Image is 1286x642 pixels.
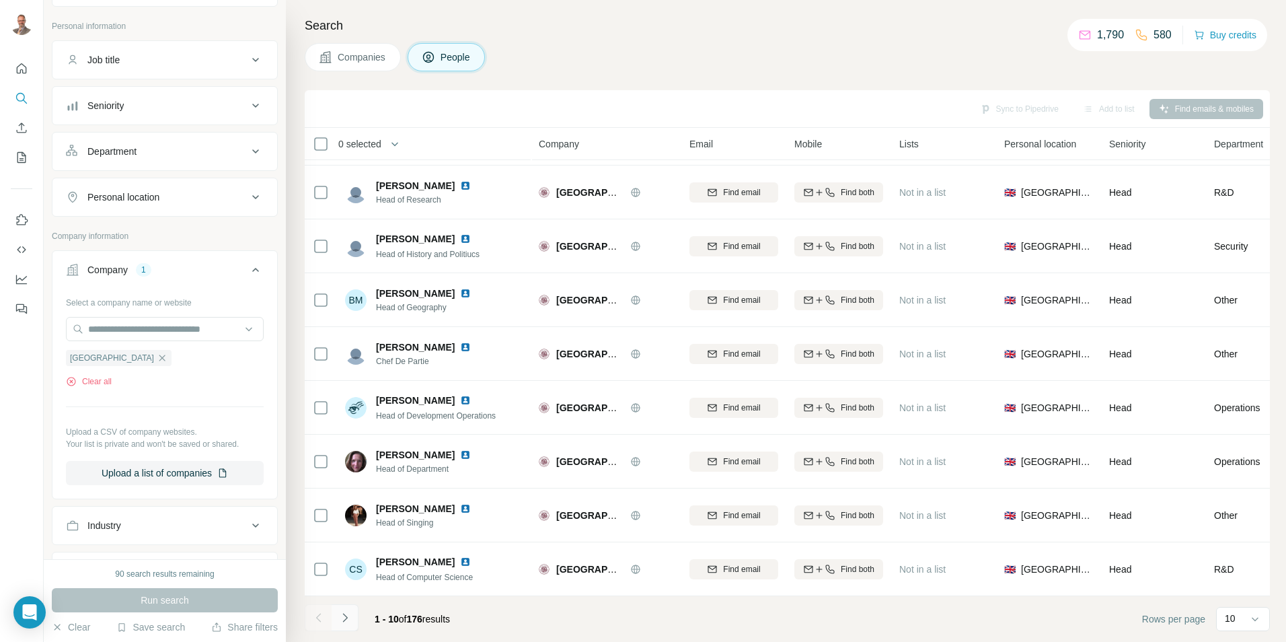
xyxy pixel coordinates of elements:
[794,452,883,472] button: Find both
[689,137,713,151] span: Email
[338,50,387,64] span: Companies
[539,456,550,467] img: Logo of University College School
[1021,347,1093,361] span: [GEOGRAPHIC_DATA]
[345,289,367,311] div: BM
[539,564,550,575] img: Logo of University College School
[87,263,128,277] div: Company
[841,348,874,360] span: Find both
[376,301,487,314] span: Head of Geography
[1153,27,1172,43] p: 580
[899,510,946,521] span: Not in a list
[407,614,422,625] span: 176
[723,294,760,306] span: Find email
[345,505,367,526] img: Avatar
[899,564,946,575] span: Not in a list
[13,596,46,629] div: Open Intercom Messenger
[539,510,550,521] img: Logo of University College School
[794,290,883,310] button: Find both
[11,238,32,262] button: Use Surfe API
[1109,137,1145,151] span: Seniority
[1214,509,1238,522] span: Other
[87,53,120,67] div: Job title
[841,456,874,468] span: Find both
[539,349,550,359] img: Logo of University College School
[1021,563,1093,576] span: [GEOGRAPHIC_DATA]
[11,86,32,110] button: Search
[460,342,471,353] img: LinkedIn logo
[723,348,760,360] span: Find email
[345,236,367,257] img: Avatar
[87,145,137,158] div: Department
[1109,241,1131,252] span: Head
[52,230,278,242] p: Company information
[376,517,487,529] span: Head of Singing
[1004,240,1016,253] span: 🇬🇧
[899,456,946,467] span: Not in a list
[1004,563,1016,576] span: 🇬🇧
[345,451,367,472] img: Avatar
[376,232,455,246] span: [PERSON_NAME]
[1214,347,1238,361] span: Other
[332,604,358,631] button: Navigate to next page
[52,90,277,122] button: Seniority
[689,559,778,579] button: Find email
[723,509,760,522] span: Find email
[556,564,657,575] span: [GEOGRAPHIC_DATA]
[689,182,778,203] button: Find email
[899,137,919,151] span: Lists
[1225,612,1236,625] p: 10
[375,614,399,625] span: 1 - 10
[899,295,946,306] span: Not in a list
[556,241,657,252] span: [GEOGRAPHIC_DATA]
[899,402,946,413] span: Not in a list
[1214,455,1260,468] span: Operations
[794,398,883,418] button: Find both
[1214,186,1234,199] span: R&D
[375,614,450,625] span: results
[723,456,760,468] span: Find email
[1109,187,1131,198] span: Head
[899,349,946,359] span: Not in a list
[689,505,778,526] button: Find email
[376,194,487,206] span: Head of Research
[376,463,487,475] span: Head of Department
[556,187,657,198] span: [GEOGRAPHIC_DATA]
[1004,401,1016,415] span: 🇬🇧
[11,57,32,81] button: Quick start
[66,376,112,388] button: Clear all
[376,502,455,515] span: [PERSON_NAME]
[376,179,455,192] span: [PERSON_NAME]
[1109,510,1131,521] span: Head
[52,135,277,168] button: Department
[376,555,455,569] span: [PERSON_NAME]
[1004,137,1076,151] span: Personal location
[1109,564,1131,575] span: Head
[376,448,455,462] span: [PERSON_NAME]
[116,620,185,634] button: Save search
[345,397,367,419] img: Avatar
[460,234,471,244] img: LinkedIn logo
[1004,455,1016,468] span: 🇬🇧
[723,186,760,199] span: Find email
[338,137,381,151] span: 0 selected
[11,13,32,35] img: Avatar
[1109,295,1131,306] span: Head
[376,355,487,367] span: Chef De Partie
[1021,509,1093,522] span: [GEOGRAPHIC_DATA]
[1021,293,1093,307] span: [GEOGRAPHIC_DATA]
[794,137,822,151] span: Mobile
[1214,240,1248,253] span: Security
[1194,26,1256,44] button: Buy credits
[376,341,455,354] span: [PERSON_NAME]
[1214,137,1263,151] span: Department
[841,402,874,414] span: Find both
[460,503,471,514] img: LinkedIn logo
[460,450,471,460] img: LinkedIn logo
[794,182,883,203] button: Find both
[87,519,121,532] div: Industry
[305,16,1270,35] h4: Search
[539,241,550,252] img: Logo of University College School
[1214,293,1238,307] span: Other
[11,297,32,321] button: Feedback
[66,426,264,438] p: Upload a CSV of company websites.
